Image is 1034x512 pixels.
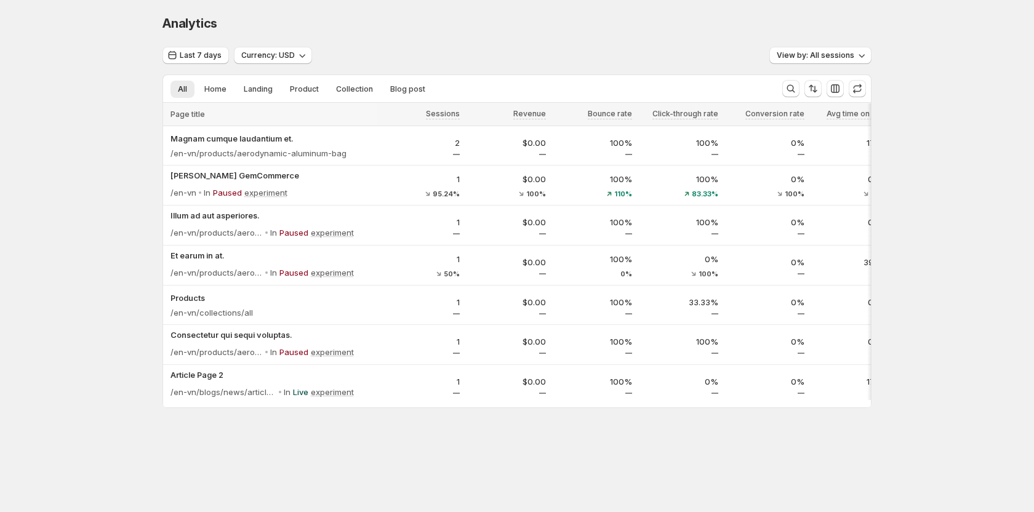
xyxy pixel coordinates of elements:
span: Click-through rate [652,109,718,119]
span: Product [290,84,319,94]
p: 1 [381,375,460,388]
p: 1 [381,253,460,265]
p: experiment [311,346,354,358]
button: View by: All sessions [769,47,872,64]
p: $0.00 [467,173,546,185]
button: Search and filter results [782,80,800,97]
p: 1 [381,335,460,348]
p: 0% [726,173,804,185]
p: $0.00 [467,375,546,388]
p: /en-vn/products/aerodynamic-aluminum-bag [170,147,347,159]
p: 1 [381,296,460,308]
p: 0.00s [812,216,891,228]
p: 0% [726,256,804,268]
p: In [284,386,291,398]
button: Last 7 days [162,47,229,64]
span: 83.33% [692,190,718,198]
span: 100% [785,190,804,198]
p: 0% [726,216,804,228]
p: 2 [381,137,460,149]
p: Paused [213,186,242,199]
p: 0.00s [812,335,891,348]
p: 100% [553,253,632,265]
p: Live [293,386,308,398]
p: /en-vn/blogs/news/article-page-2 [170,386,276,398]
button: Sort the results [804,80,822,97]
p: experiment [311,226,354,239]
span: Collection [336,84,373,94]
span: 0% [620,270,632,278]
p: 0% [639,375,718,388]
button: Currency: USD [234,47,312,64]
span: Blog post [390,84,425,94]
p: /en-vn/collections/all [170,306,253,319]
span: Currency: USD [241,50,295,60]
p: Paused [279,346,308,358]
p: /en-vn/products/aerodynamic-aluminum-lamp [170,226,263,239]
p: 100% [639,216,718,228]
p: 0.00s [812,173,891,185]
p: 0% [726,335,804,348]
p: 0% [726,375,804,388]
span: Bounce rate [588,109,632,119]
span: 110% [614,190,632,198]
p: 100% [553,216,632,228]
p: In [204,186,210,199]
p: In [270,346,277,358]
p: /en-vn/products/aerodynamic-concrete-knife [170,266,263,279]
p: 0% [639,253,718,265]
span: Last 7 days [180,50,222,60]
p: Et earum in at. [170,249,374,262]
span: Conversion rate [745,109,804,119]
p: 1 [381,173,460,185]
p: 100% [639,173,718,185]
p: 100% [639,137,718,149]
p: 0.00s [812,296,891,308]
p: $0.00 [467,216,546,228]
span: Page title [170,110,205,119]
p: 1 [381,216,460,228]
p: 17.00s [812,137,891,149]
p: 100% [553,375,632,388]
button: Magnam cumque laudantium et. [170,132,374,145]
span: Revenue [513,109,546,119]
span: View by: All sessions [777,50,854,60]
p: 0% [726,137,804,149]
span: 100% [699,270,718,278]
p: 17.00s [812,375,891,388]
button: [PERSON_NAME] GemCommerce [170,169,374,182]
p: $0.00 [467,296,546,308]
p: 100% [553,335,632,348]
p: 33.33% [639,296,718,308]
span: Avg time on page [827,109,891,119]
p: 39.00s [812,256,891,268]
span: 50% [444,270,460,278]
p: /en-vn/products/aerodynamic-aluminum-pants [170,346,263,358]
span: Home [204,84,226,94]
span: 100% [526,190,546,198]
p: 100% [639,335,718,348]
p: experiment [311,266,354,279]
p: 100% [553,296,632,308]
p: $0.00 [467,256,546,268]
p: In [270,226,277,239]
p: $0.00 [467,137,546,149]
button: Illum ad aut asperiores. [170,209,374,222]
span: 95.24% [433,190,460,198]
span: All [178,84,187,94]
button: Consectetur qui sequi voluptas. [170,329,374,341]
p: 100% [553,173,632,185]
p: Paused [279,226,308,239]
button: Article Page 2 [170,369,374,381]
span: Analytics [162,16,217,31]
span: Sessions [426,109,460,119]
p: $0.00 [467,335,546,348]
span: Landing [244,84,273,94]
p: experiment [311,386,354,398]
button: Products [170,292,374,304]
p: Paused [279,266,308,279]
